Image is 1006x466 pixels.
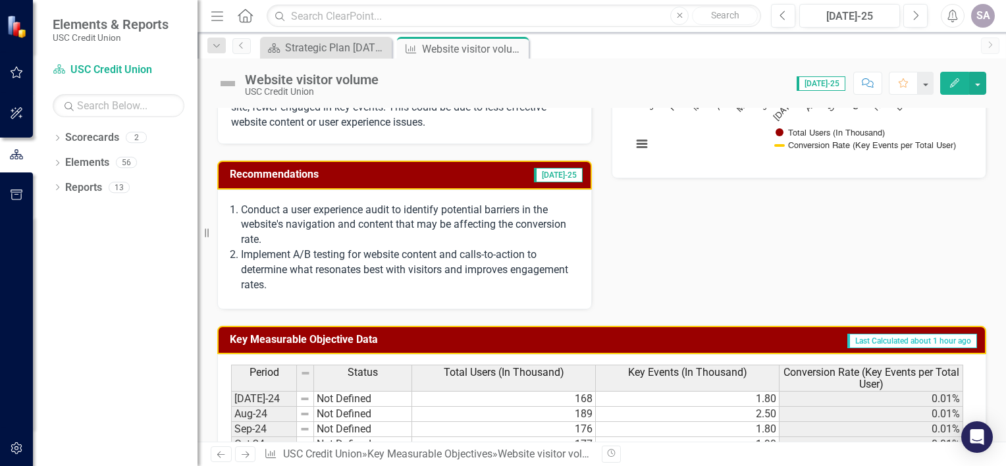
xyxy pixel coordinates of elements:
span: Key Events (In Thousand) [628,367,747,378]
td: 189 [412,407,596,422]
div: Website visitor volume [422,41,525,57]
a: USC Credit Union [283,448,362,460]
td: 176 [412,422,596,437]
a: USC Credit Union [53,63,184,78]
td: Aug-24 [231,407,297,422]
img: 8DAGhfEEPCf229AAAAAElFTkSuQmCC [300,439,310,450]
td: Sep-24 [231,422,297,437]
a: Strategic Plan [DATE] - [DATE] [263,39,388,56]
td: Oct-24 [231,437,297,452]
span: Elements & Reports [53,16,169,32]
div: 13 [109,182,130,193]
td: 168 [412,391,596,407]
button: SA [971,4,995,28]
img: Not Defined [217,73,238,94]
p: Implement A/B testing for website content and calls-to-action to determine what resonates best wi... [241,247,578,293]
td: 1.80 [596,422,780,437]
span: [DATE]-25 [797,76,845,91]
button: [DATE]-25 [799,4,900,28]
td: 2.50 [596,407,780,422]
button: Show Conversion Rate (Key Events per Total User) [776,140,956,150]
td: Not Defined [314,437,412,452]
span: Last Calculated about 1 hour ago [847,334,977,348]
div: » » [264,447,592,462]
small: USC Credit Union [53,32,169,43]
span: [DATE]-25 [534,168,583,182]
img: 8DAGhfEEPCf229AAAAAElFTkSuQmCC [300,394,310,404]
span: Total Users (In Thousand) [444,367,564,378]
td: 0.01% [780,437,963,452]
button: Search [692,7,758,25]
td: Not Defined [314,422,412,437]
a: Reports [65,180,102,195]
img: 8DAGhfEEPCf229AAAAAElFTkSuQmCC [300,409,310,419]
p: Conduct a user experience audit to identify potential barriers in the website's navigation and co... [241,203,578,248]
h3: Recommendations [230,168,456,180]
span: Status [348,367,378,378]
a: Key Measurable Objectives [367,448,492,460]
button: View chart menu, Chart [633,135,651,153]
img: ClearPoint Strategy [7,15,30,38]
td: 0.01% [780,422,963,437]
a: Scorecards [65,130,119,145]
input: Search ClearPoint... [267,5,761,28]
img: 8DAGhfEEPCf229AAAAAElFTkSuQmCC [300,424,310,434]
h3: Key Measurable Objective Data [230,334,627,346]
span: Conversion Rate (Key Events per Total User) [782,367,960,390]
td: [DATE]-24 [231,391,297,407]
td: 0.01% [780,391,963,407]
div: Open Intercom Messenger [961,421,993,453]
td: Not Defined [314,391,412,407]
div: USC Credit Union [245,87,379,97]
td: Not Defined [314,407,412,422]
span: Search [711,10,739,20]
div: 2 [126,132,147,143]
img: 8DAGhfEEPCf229AAAAAElFTkSuQmCC [300,368,311,378]
td: 1.90 [596,437,780,452]
div: Strategic Plan [DATE] - [DATE] [285,39,388,56]
td: 0.01% [780,407,963,422]
button: Show Total Users (In Thousand) [776,128,885,138]
div: Website visitor volume [245,72,379,87]
div: [DATE]-25 [804,9,895,24]
span: Period [250,367,279,378]
input: Search Below... [53,94,184,117]
td: 1.80 [596,391,780,407]
td: 177 [412,437,596,452]
a: Elements [65,155,109,170]
div: Website visitor volume [498,448,602,460]
div: 56 [116,157,137,168]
